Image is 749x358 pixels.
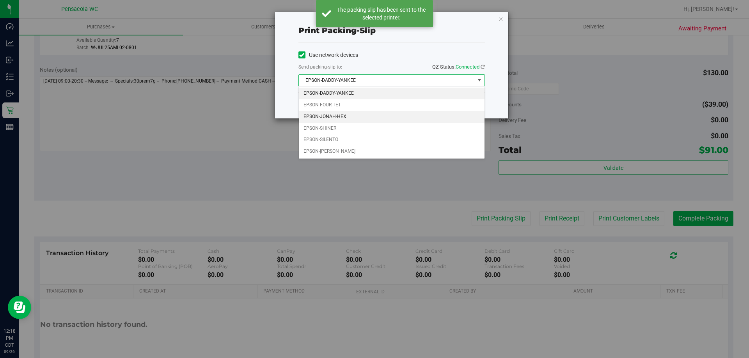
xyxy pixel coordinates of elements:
[432,64,485,70] span: QZ Status:
[299,123,485,134] li: EPSON-SHINER
[299,146,485,157] li: EPSON-[PERSON_NAME]
[299,75,475,86] span: EPSON-DADDY-YANKEE
[298,63,342,71] label: Send packing-slip to:
[299,99,485,111] li: EPSON-FOUR-TET
[299,134,485,146] li: EPSON-SILENTO
[299,111,485,123] li: EPSON-JONAH-HEX
[8,296,31,319] iframe: Resource center
[298,26,376,35] span: Print packing-slip
[335,6,427,21] div: The packing slip has been sent to the selected printer.
[299,88,485,99] li: EPSON-DADDY-YANKEE
[474,75,484,86] span: select
[456,64,479,70] span: Connected
[298,51,358,59] label: Use network devices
